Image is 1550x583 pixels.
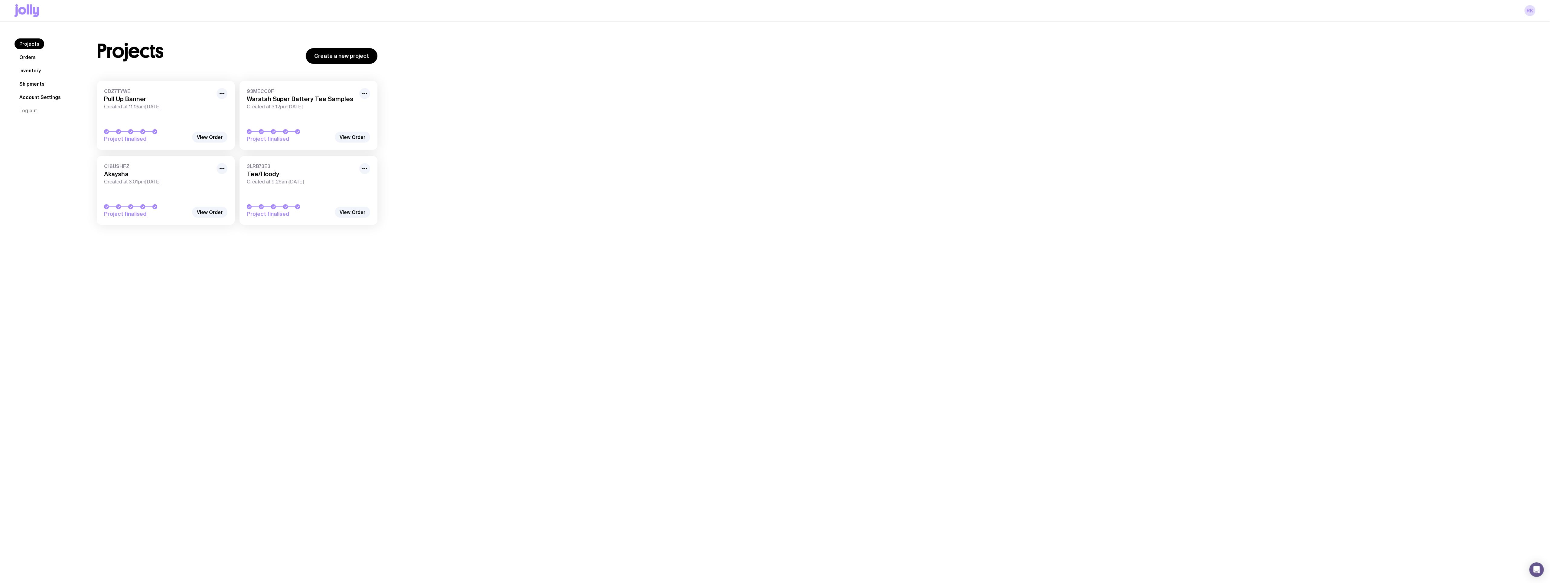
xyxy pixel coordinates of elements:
[104,210,189,218] span: Project finalised
[247,104,356,110] span: Created at 3:12pm[DATE]
[1525,5,1535,16] a: RK
[104,170,213,178] h3: Akaysha
[104,104,213,110] span: Created at 11:13am[DATE]
[247,163,356,169] span: 3LRB73E3
[247,88,356,94] span: 93MECC0F
[247,135,331,143] span: Project finalised
[15,92,66,103] a: Account Settings
[247,179,356,185] span: Created at 9:26am[DATE]
[192,207,227,218] a: View Order
[240,81,377,150] a: 93MECC0FWaratah Super Battery Tee SamplesCreated at 3:12pm[DATE]Project finalised
[192,132,227,143] a: View Order
[104,135,189,143] span: Project finalised
[15,38,44,49] a: Projects
[97,156,235,225] a: C18USHFZAkayshaCreated at 3:01pm[DATE]Project finalised
[15,78,49,89] a: Shipments
[247,95,356,103] h3: Waratah Super Battery Tee Samples
[335,207,370,218] a: View Order
[15,52,41,63] a: Orders
[306,48,377,64] a: Create a new project
[97,81,235,150] a: CDZ7TYWEPull Up BannerCreated at 11:13am[DATE]Project finalised
[104,95,213,103] h3: Pull Up Banner
[104,88,213,94] span: CDZ7TYWE
[97,41,164,61] h1: Projects
[335,132,370,143] a: View Order
[240,156,377,225] a: 3LRB73E3Tee/HoodyCreated at 9:26am[DATE]Project finalised
[1529,562,1544,577] div: Open Intercom Messenger
[15,105,42,116] button: Log out
[247,170,356,178] h3: Tee/Hoody
[247,210,331,218] span: Project finalised
[104,163,213,169] span: C18USHFZ
[104,179,213,185] span: Created at 3:01pm[DATE]
[15,65,46,76] a: Inventory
